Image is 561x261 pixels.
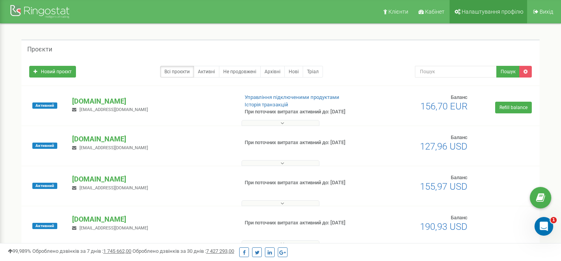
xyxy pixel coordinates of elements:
[72,174,232,184] p: [DOMAIN_NAME]
[451,175,467,180] span: Баланс
[10,3,72,21] img: Ringostat Logo
[245,108,362,116] p: При поточних витратах активний до: [DATE]
[32,223,57,229] span: Активний
[388,9,408,15] span: Клієнти
[8,248,31,254] span: 99,989%
[79,226,148,231] span: [EMAIL_ADDRESS][DOMAIN_NAME]
[79,145,148,150] span: [EMAIL_ADDRESS][DOMAIN_NAME]
[495,102,532,113] a: Refill balance
[420,141,467,152] span: 127,96 USD
[103,248,131,254] u: 1 745 662,00
[79,185,148,190] span: [EMAIL_ADDRESS][DOMAIN_NAME]
[27,46,52,53] h5: Проєкти
[303,66,323,78] a: Тріал
[72,134,232,144] p: [DOMAIN_NAME]
[260,66,285,78] a: Архівні
[72,214,232,224] p: [DOMAIN_NAME]
[451,94,467,100] span: Баланс
[72,96,232,106] p: [DOMAIN_NAME]
[540,9,553,15] span: Вихід
[32,248,131,254] span: Оброблено дзвінків за 7 днів :
[32,102,57,109] span: Активний
[425,9,445,15] span: Кабінет
[535,217,553,236] iframe: Intercom live chat
[32,143,57,149] span: Активний
[451,134,467,140] span: Баланс
[132,248,234,254] span: Оброблено дзвінків за 30 днів :
[29,66,76,78] a: Новий проєкт
[206,248,234,254] u: 7 427 293,00
[32,183,57,189] span: Активний
[79,107,148,112] span: [EMAIL_ADDRESS][DOMAIN_NAME]
[194,66,219,78] a: Активні
[496,66,520,78] button: Пошук
[160,66,194,78] a: Всі проєкти
[420,181,467,192] span: 155,97 USD
[462,9,523,15] span: Налаштування профілю
[550,217,557,223] span: 1
[284,66,303,78] a: Нові
[451,215,467,220] span: Баланс
[245,139,362,146] p: При поточних витратах активний до: [DATE]
[420,101,467,112] span: 156,70 EUR
[245,179,362,187] p: При поточних витратах активний до: [DATE]
[415,66,497,78] input: Пошук
[219,66,261,78] a: Не продовжені
[420,221,467,232] span: 190,93 USD
[245,219,362,227] p: При поточних витратах активний до: [DATE]
[245,102,288,108] a: Історія транзакцій
[245,94,339,100] a: Управління підключеними продуктами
